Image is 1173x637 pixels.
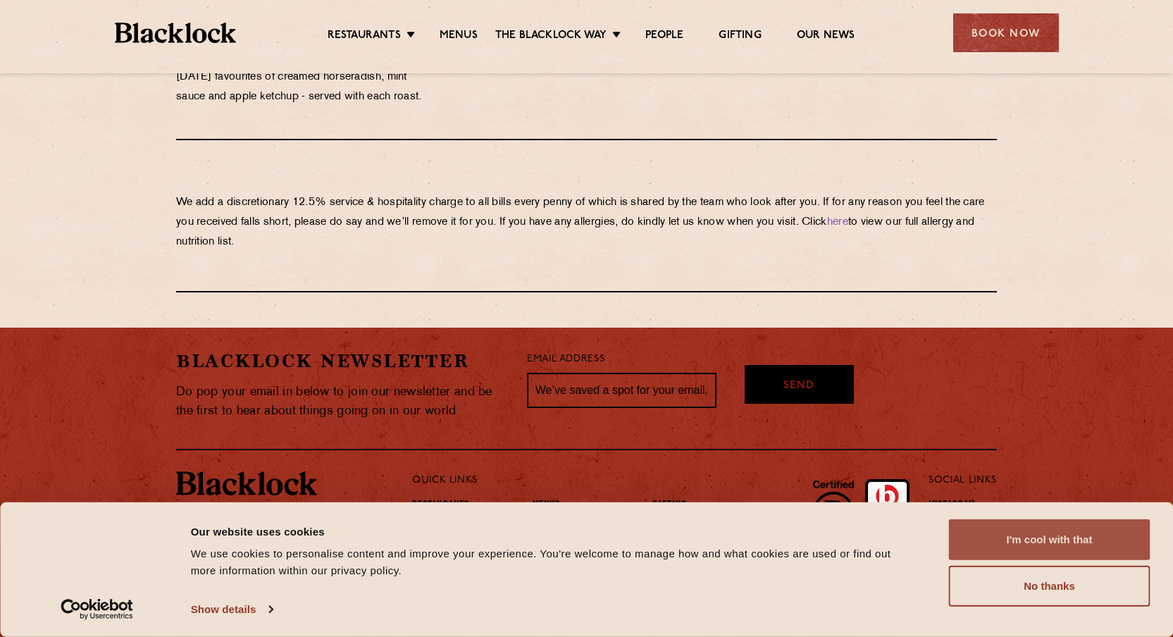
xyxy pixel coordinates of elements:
a: Restaurants [412,500,469,515]
div: Our website uses cookies [191,523,917,540]
a: Our News [797,29,855,44]
a: Menus [533,500,561,515]
input: We’ve saved a spot for your email... [527,373,716,408]
span: Send [783,378,814,395]
a: Menus [440,29,478,44]
p: We add a discretionary 12.5% service & hospitality charge to all bills every penny of which is sh... [176,193,997,252]
button: No thanks [949,566,1150,607]
img: BL_Textured_Logo-footer-cropped.svg [176,471,317,495]
div: We use cookies to personalise content and improve your experience. You're welcome to manage how a... [191,545,917,579]
p: [DATE] favourites of creamed horseradish, mint sauce and apple ketchup - served with each roast. [176,68,435,107]
img: BL_Textured_Logo-footer-cropped.svg [115,23,237,43]
label: Email Address [527,352,604,368]
h2: Blacklock Newsletter [176,349,506,373]
button: I'm cool with that [949,519,1150,560]
a: Gifting [652,500,687,515]
img: Accred_2023_2star.png [865,479,910,557]
img: B-Corp-Logo-Black-RGB.svg [805,472,862,557]
div: Book Now [953,13,1059,52]
p: Do pop your email in below to join our newsletter and be the first to hear about things going on ... [176,383,506,421]
p: Social Links [929,471,997,490]
a: here [827,217,848,228]
a: Show details [191,599,273,620]
a: Gifting [719,29,761,44]
a: Usercentrics Cookiebot - opens in a new window [35,599,159,620]
a: The Blacklock Way [495,29,607,44]
p: Quick Links [412,471,882,490]
a: People [645,29,683,44]
a: Restaurants [328,29,401,44]
a: Instagram [929,500,975,515]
